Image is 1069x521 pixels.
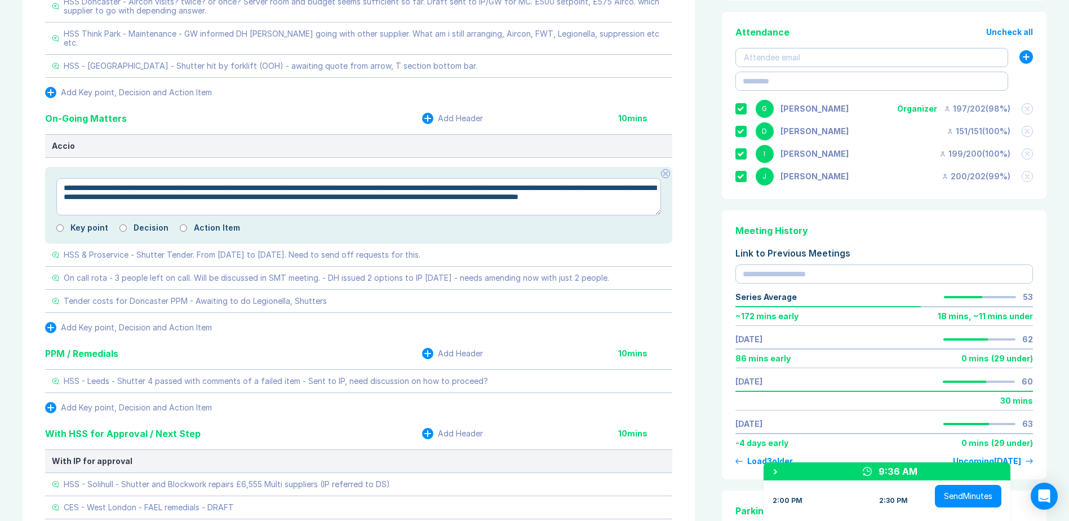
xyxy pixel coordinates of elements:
div: Organizer [897,104,937,113]
div: I [756,145,774,163]
div: Load 3 older [747,457,793,466]
button: SendMinutes [935,485,1001,507]
div: 151 / 151 ( 100 %) [947,127,1010,136]
label: Action Item [194,223,240,232]
button: Add Key point, Decision and Action Item [45,402,212,413]
div: 10 mins [618,114,672,123]
div: Add Header [438,114,483,123]
div: 0 mins [961,354,989,363]
div: 10 mins [618,429,672,438]
div: With IP for approval [52,457,666,466]
div: HSS - Leeds - Shutter 4 passed with comments of a failed item - Sent to IP, need discussion on ho... [64,377,488,386]
a: [DATE] [735,420,762,429]
div: On call rota - 3 people left on call. Will be discussed in SMT meeting. - DH issued 2 options to ... [64,273,609,282]
div: ~ 172 mins early [735,312,799,321]
div: 200 / 202 ( 99 %) [942,172,1010,181]
div: 63 [1022,420,1033,429]
div: 199 / 200 ( 100 %) [939,149,1010,158]
div: J [756,167,774,186]
div: Attendance [735,25,789,39]
div: ( 29 under ) [991,439,1033,448]
div: On-Going Matters [45,112,127,125]
div: 62 [1022,335,1033,344]
div: 86 mins early [735,354,791,363]
div: Open Intercom Messenger [1031,483,1058,510]
a: [DATE] [735,335,762,344]
div: 10 mins [618,349,672,358]
div: 60 [1022,377,1033,386]
button: Add Header [422,428,483,439]
div: Add Key point, Decision and Action Item [61,403,212,412]
button: Uncheck all [986,28,1033,37]
div: Add Key point, Decision and Action Item [61,88,212,97]
div: G [756,100,774,118]
div: D [756,122,774,140]
div: ( 29 under ) [991,354,1033,363]
label: Key point [70,223,108,232]
button: Add Key point, Decision and Action Item [45,87,212,98]
div: Tender costs for Doncaster PPM - Awaiting to do Legionella, Shutters [64,297,327,306]
div: Add Header [438,349,483,358]
button: Add Header [422,113,483,124]
div: David Hayter [780,127,849,136]
div: 18 mins , ~ 11 mins under [938,312,1033,321]
div: Jonny Welbourn [780,172,849,181]
div: 9:36 AM [879,465,917,478]
div: HSS - [GEOGRAPHIC_DATA] - Shutter hit by forklift (OOH) - awaiting quote from arrow, T section bo... [64,61,477,70]
div: 53 [1023,293,1033,302]
div: Add Key point, Decision and Action Item [61,323,212,332]
div: Iain Parnell [780,149,849,158]
button: Add Header [422,348,483,359]
a: [DATE] [735,377,762,386]
div: Link to Previous Meetings [735,246,1033,260]
div: 2:00 PM [773,496,802,505]
div: Gemma White [780,104,849,113]
div: CES - West London - FAEL remedials - DRAFT [64,503,234,512]
div: With HSS for Approval / Next Step [45,427,201,440]
div: PPM / Remedials [45,347,118,360]
div: 2:30 PM [879,496,908,505]
div: HSS Think Park - Maintenance - GW informed DH [PERSON_NAME] going with other supplier. What am i ... [64,29,666,47]
div: 197 / 202 ( 98 %) [944,104,1010,113]
a: Upcoming[DATE] [953,457,1033,466]
div: HSS & Proservice - Shutter Tender. From [DATE] to [DATE]. Need to send off requests for this. [64,250,420,259]
div: 0 mins [961,439,989,448]
div: Add Header [438,429,483,438]
div: HSS - Solihull - Shutter and Blockwork repairs £6,555 Multi suppliers (IP referred to DS) [64,480,390,489]
div: Meeting History [735,224,1033,237]
div: 30 mins [1000,396,1033,405]
div: -4 days early [735,439,788,448]
div: Parking Lot [735,504,1033,518]
div: Upcoming [DATE] [953,457,1021,466]
label: Decision [134,223,168,232]
div: Accio [52,142,666,151]
div: Series Average [735,293,797,302]
button: Add Key point, Decision and Action Item [45,322,212,333]
button: Load3older [735,457,793,466]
